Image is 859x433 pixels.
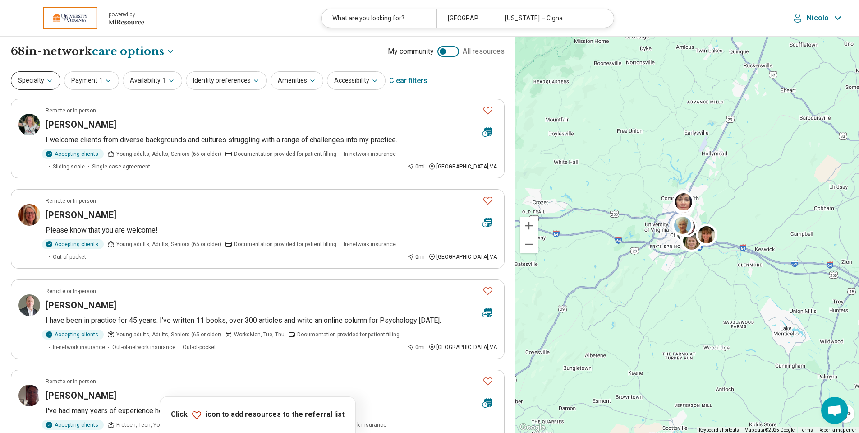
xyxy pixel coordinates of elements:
[479,101,497,120] button: Favorite
[46,197,96,205] p: Remote or In-person
[744,428,795,433] span: Map data ©2025 Google
[162,76,166,85] span: 1
[494,9,608,28] div: [US_STATE] – Cigna
[116,331,221,339] span: Young adults, Adults, Seniors (65 or older)
[46,389,116,402] h3: [PERSON_NAME]
[42,420,104,430] div: Accepting clients
[183,343,216,351] span: Out-of-pocket
[271,71,323,90] button: Amenities
[821,397,848,424] div: Open chat
[112,343,175,351] span: Out-of-network insurance
[297,331,400,339] span: Documentation provided for patient filling
[334,421,386,429] span: In-network insurance
[42,330,104,340] div: Accepting clients
[428,253,497,261] div: [GEOGRAPHIC_DATA] , VA
[171,410,345,420] p: Click icon to add resources to the referral list
[46,107,96,115] p: Remote or In-person
[46,118,116,131] h3: [PERSON_NAME]
[46,299,116,312] h3: [PERSON_NAME]
[388,46,434,57] span: My community
[53,163,85,171] span: Sliding scale
[186,71,267,90] button: Identity preferences
[428,343,497,351] div: [GEOGRAPHIC_DATA] , VA
[479,372,497,391] button: Favorite
[46,377,96,386] p: Remote or In-person
[327,71,386,90] button: Accessibility
[99,76,103,85] span: 1
[46,135,497,145] p: I welcome clients from diverse backgrounds and cultures struggling with a range of challenges int...
[123,71,182,90] button: Availability1
[520,235,538,253] button: Zoom out
[46,287,96,295] p: Remote or In-person
[520,217,538,235] button: Zoom in
[234,240,336,248] span: Documentation provided for patient filling
[479,191,497,210] button: Favorite
[234,331,285,339] span: Works Mon, Tue, Thu
[46,209,116,221] h3: [PERSON_NAME]
[92,44,164,59] span: care options
[42,149,104,159] div: Accepting clients
[11,71,60,90] button: Specialty
[42,239,104,249] div: Accepting clients
[11,44,175,59] h1: 68 in-network
[800,428,813,433] a: Terms (opens in new tab)
[436,9,494,28] div: [GEOGRAPHIC_DATA], [GEOGRAPHIC_DATA]
[407,253,425,261] div: 0 mi
[53,343,105,351] span: In-network insurance
[116,150,221,158] span: Young adults, Adults, Seniors (65 or older)
[818,428,856,433] a: Report a map error
[389,70,427,92] div: Clear filters
[46,225,497,236] p: Please know that you are welcome!
[322,9,436,28] div: What are you looking for?
[344,240,396,248] span: In-network insurance
[46,405,497,416] p: I've had many years of experience helping people resolve problems in a practical way.
[479,282,497,300] button: Favorite
[53,253,86,261] span: Out-of-pocket
[14,7,144,29] a: University of Virginiapowered by
[407,163,425,171] div: 0 mi
[46,315,497,326] p: I have been in practice for 45 years. I've written 11 books, over 300 articles and write an onlin...
[64,71,119,90] button: Payment1
[116,421,258,429] span: Preteen, Teen, Young adults, Adults, Seniors (65 or older)
[92,44,175,59] button: Care options
[428,163,497,171] div: [GEOGRAPHIC_DATA] , VA
[463,46,505,57] span: All resources
[92,163,150,171] span: Single case agreement
[407,343,425,351] div: 0 mi
[234,150,336,158] span: Documentation provided for patient filling
[807,14,829,23] p: Nicolo
[43,7,97,29] img: University of Virginia
[344,150,396,158] span: In-network insurance
[109,10,144,19] div: powered by
[116,240,221,248] span: Young adults, Adults, Seniors (65 or older)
